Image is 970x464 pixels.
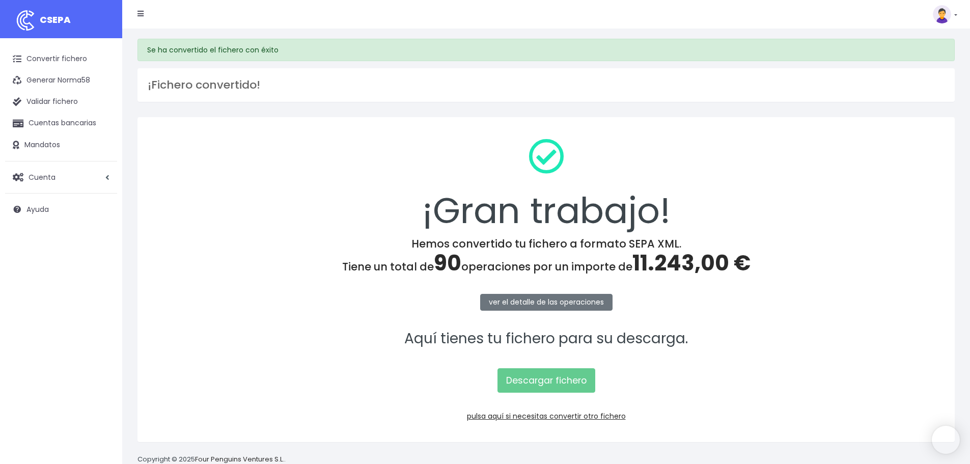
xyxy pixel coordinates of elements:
[434,248,461,278] span: 90
[5,134,117,156] a: Mandatos
[151,237,941,276] h4: Hemos convertido tu fichero a formato SEPA XML. Tiene un total de operaciones por un importe de
[26,204,49,214] span: Ayuda
[5,70,117,91] a: Generar Norma58
[195,454,284,464] a: Four Penguins Ventures S.L.
[29,172,56,182] span: Cuenta
[151,130,941,237] div: ¡Gran trabajo!
[5,167,117,188] a: Cuenta
[137,39,955,61] div: Se ha convertido el fichero con éxito
[151,327,941,350] p: Aquí tienes tu fichero para su descarga.
[5,91,117,113] a: Validar fichero
[148,78,945,92] h3: ¡Fichero convertido!
[632,248,751,278] span: 11.243,00 €
[5,199,117,220] a: Ayuda
[497,368,595,393] a: Descargar fichero
[13,8,38,33] img: logo
[480,294,613,311] a: ver el detalle de las operaciones
[5,113,117,134] a: Cuentas bancarias
[5,48,117,70] a: Convertir fichero
[40,13,71,26] span: CSEPA
[933,5,951,23] img: profile
[467,411,626,421] a: pulsa aquí si necesitas convertir otro fichero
